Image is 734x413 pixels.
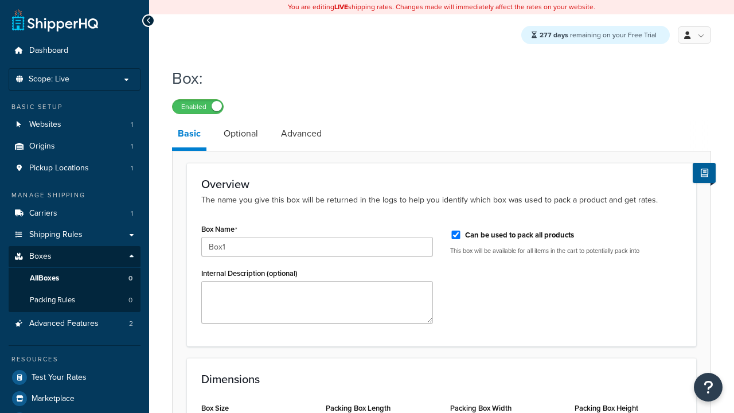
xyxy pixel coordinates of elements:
span: 1 [131,142,133,151]
a: Basic [172,120,206,151]
span: All Boxes [30,274,59,283]
div: Basic Setup [9,102,140,112]
li: Carriers [9,203,140,224]
label: Packing Box Width [450,404,512,412]
li: Pickup Locations [9,158,140,179]
a: Shipping Rules [9,224,140,246]
a: Boxes [9,246,140,267]
h1: Box: [172,67,697,89]
div: Manage Shipping [9,190,140,200]
h3: Dimensions [201,373,682,385]
li: Websites [9,114,140,135]
a: Optional [218,120,264,147]
a: Marketplace [9,388,140,409]
span: Shipping Rules [29,230,83,240]
p: The name you give this box will be returned in the logs to help you identify which box was used t... [201,194,682,206]
span: 0 [128,295,132,305]
label: Packing Box Height [575,404,638,412]
span: Carriers [29,209,57,219]
label: Box Size [201,404,229,412]
a: Websites1 [9,114,140,135]
label: Can be used to pack all products [465,230,574,240]
a: Test Your Rates [9,367,140,388]
span: 0 [128,274,132,283]
span: Origins [29,142,55,151]
a: Origins1 [9,136,140,157]
a: Carriers1 [9,203,140,224]
b: LIVE [334,2,348,12]
span: remaining on your Free Trial [540,30,657,40]
span: Advanced Features [29,319,99,329]
a: Advanced [275,120,327,147]
span: Dashboard [29,46,68,56]
span: Pickup Locations [29,163,89,173]
label: Box Name [201,225,237,234]
span: 1 [131,209,133,219]
span: Packing Rules [30,295,75,305]
button: Open Resource Center [694,373,723,402]
span: 1 [131,120,133,130]
strong: 277 days [540,30,568,40]
a: Dashboard [9,40,140,61]
label: Packing Box Length [326,404,391,412]
p: This box will be available for all items in the cart to potentially pack into [450,247,682,255]
h3: Overview [201,178,682,190]
a: Advanced Features2 [9,313,140,334]
li: Origins [9,136,140,157]
li: Boxes [9,246,140,311]
label: Enabled [173,100,223,114]
span: Marketplace [32,394,75,404]
span: 1 [131,163,133,173]
div: Resources [9,354,140,364]
span: Test Your Rates [32,373,87,383]
span: Scope: Live [29,75,69,84]
span: Websites [29,120,61,130]
a: AllBoxes0 [9,268,140,289]
a: Pickup Locations1 [9,158,140,179]
button: Show Help Docs [693,163,716,183]
li: Packing Rules [9,290,140,311]
span: 2 [129,319,133,329]
label: Internal Description (optional) [201,269,298,278]
a: Packing Rules0 [9,290,140,311]
span: Boxes [29,252,52,262]
li: Advanced Features [9,313,140,334]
